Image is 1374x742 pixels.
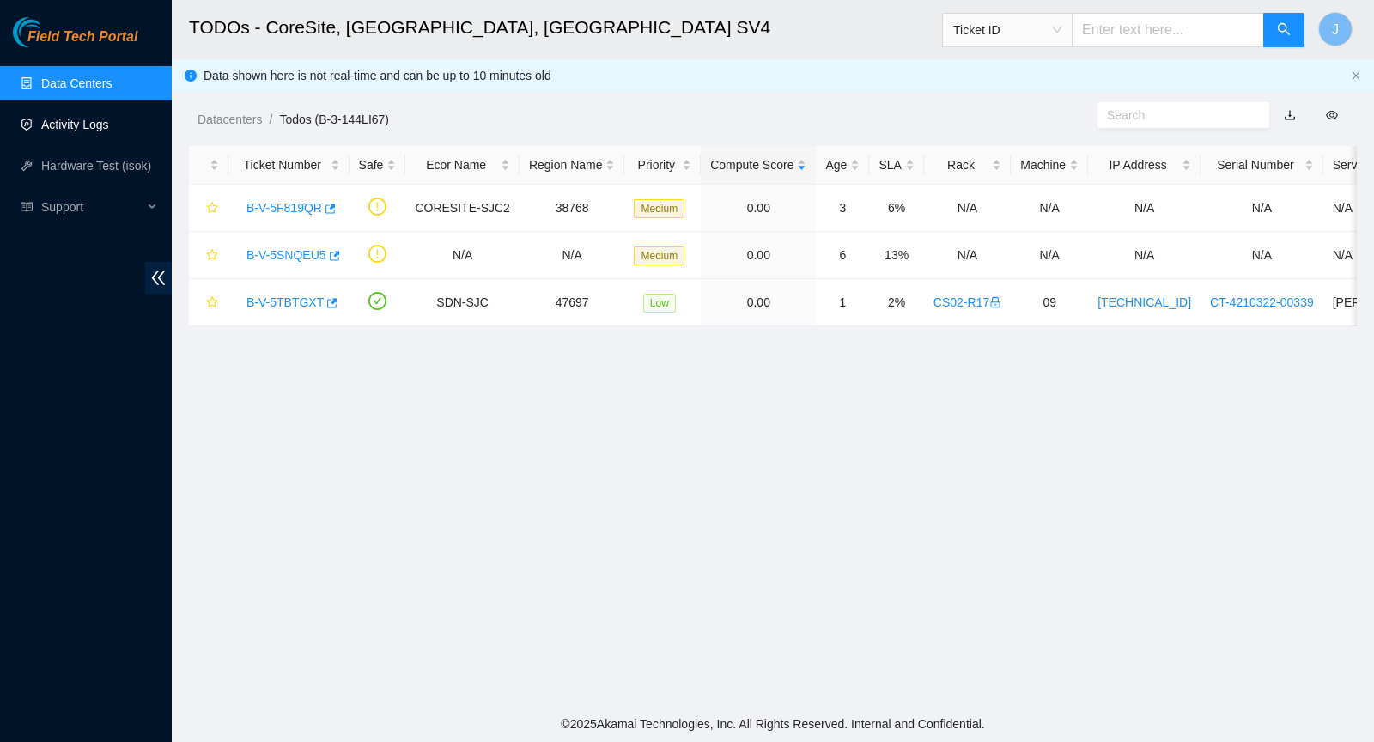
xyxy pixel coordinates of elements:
span: star [206,296,218,310]
td: 13% [869,232,923,279]
a: Akamai TechnologiesField Tech Portal [13,31,137,53]
td: 3 [816,185,869,232]
td: 0.00 [701,185,816,232]
span: exclamation-circle [368,198,386,216]
td: 6 [816,232,869,279]
td: N/A [1011,232,1088,279]
input: Enter text here... [1072,13,1264,47]
a: Activity Logs [41,118,109,131]
a: download [1284,108,1296,122]
span: exclamation-circle [368,245,386,263]
a: [TECHNICAL_ID] [1097,295,1191,309]
span: double-left [145,262,172,294]
td: N/A [1201,232,1323,279]
td: N/A [520,232,625,279]
td: N/A [1088,232,1201,279]
span: close [1351,70,1361,81]
td: 2% [869,279,923,326]
td: CORESITE-SJC2 [405,185,519,232]
td: 1 [816,279,869,326]
span: star [206,202,218,216]
span: lock [989,296,1001,308]
span: Medium [634,246,684,265]
td: 47697 [520,279,625,326]
td: N/A [1011,185,1088,232]
a: Data Centers [41,76,112,90]
a: B-V-5F819QR [246,201,322,215]
span: Field Tech Portal [27,29,137,46]
td: N/A [1201,185,1323,232]
td: 6% [869,185,923,232]
img: Akamai Technologies [13,17,87,47]
a: B-V-5SNQEU5 [246,248,326,262]
a: Hardware Test (isok) [41,159,151,173]
span: Low [643,294,676,313]
span: eye [1326,109,1338,121]
span: Support [41,190,143,224]
td: 09 [1011,279,1088,326]
td: 0.00 [701,232,816,279]
span: check-circle [368,292,386,310]
td: SDN-SJC [405,279,519,326]
span: star [206,249,218,263]
a: CS02-R17lock [933,295,1001,309]
button: J [1318,12,1353,46]
span: / [269,113,272,126]
a: Todos (B-3-144LI67) [279,113,389,126]
span: read [21,201,33,213]
td: N/A [1088,185,1201,232]
button: star [198,241,219,269]
td: 0.00 [701,279,816,326]
footer: © 2025 Akamai Technologies, Inc. All Rights Reserved. Internal and Confidential. [172,706,1374,742]
button: search [1263,13,1304,47]
span: search [1277,22,1291,39]
button: close [1351,70,1361,82]
a: CT-4210322-00339 [1210,295,1314,309]
button: star [198,194,219,222]
button: download [1271,101,1309,129]
td: N/A [405,232,519,279]
td: N/A [924,232,1011,279]
a: B-V-5TBTGXT [246,295,324,309]
button: star [198,289,219,316]
td: N/A [924,185,1011,232]
input: Search [1107,106,1246,125]
span: J [1332,19,1339,40]
span: Ticket ID [953,17,1061,43]
a: Datacenters [198,113,262,126]
td: 38768 [520,185,625,232]
span: Medium [634,199,684,218]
